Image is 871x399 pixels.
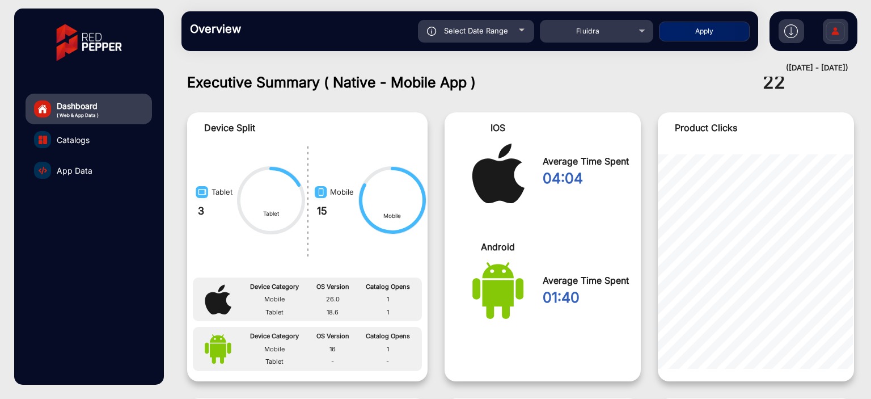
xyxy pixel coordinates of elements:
img: h2download.svg [784,24,798,38]
th: Device Category [240,330,309,343]
img: home [37,104,48,114]
p: IOS [453,121,543,135]
th: Device Category [240,280,309,293]
h1: Executive Summary ( Native - Mobile App ) [187,74,854,91]
div: Device Split [204,121,445,135]
img: catalog [39,166,47,175]
p: Android [453,240,543,254]
div: ([DATE] - [DATE]) [170,62,848,74]
img: catalog [39,136,47,144]
div: Mobile [357,212,428,220]
td: 16 [309,343,357,356]
th: Catalog Opens [357,280,419,293]
th: OS Version [309,280,357,293]
div: 15 [311,203,354,219]
a: App Data [26,155,152,186]
td: Tablet [240,306,309,319]
div: Tablet [236,209,306,218]
div: 3 [192,203,232,219]
td: 18.6 [309,306,357,319]
span: ( Web & App Data ) [57,112,99,119]
div: 01:40 [543,287,632,309]
td: Tablet [240,355,309,368]
td: Mobile [240,293,309,306]
span: App Data [57,165,92,177]
span: Select Date Range [444,26,508,35]
td: Mobile [240,343,309,356]
div: Average Time Spent [543,274,632,287]
h3: Overview [190,22,349,36]
img: Sign%20Up.svg [823,13,847,53]
a: Catalogs [26,124,152,155]
span: Tablet [212,187,232,196]
span: Mobile [330,187,354,196]
div: 04:04 [543,168,632,190]
td: 1 [357,343,419,356]
span: Catalogs [57,134,90,146]
th: OS Version [309,330,357,343]
a: Dashboard( Web & App Data ) [26,94,152,124]
div: Average Time Spent [543,154,632,168]
td: 1 [357,306,419,319]
td: - [309,355,357,368]
button: Apply [659,22,750,41]
td: 26.0 [309,293,357,306]
th: Catalog Opens [357,330,419,343]
span: Dashboard [57,100,99,112]
td: 1 [357,293,419,306]
div: Product Clicks [658,112,854,143]
img: vmg-logo [48,14,130,71]
div: 22 [711,69,837,96]
td: - [357,355,419,368]
span: Fluidra [576,27,600,35]
img: icon [427,27,437,36]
